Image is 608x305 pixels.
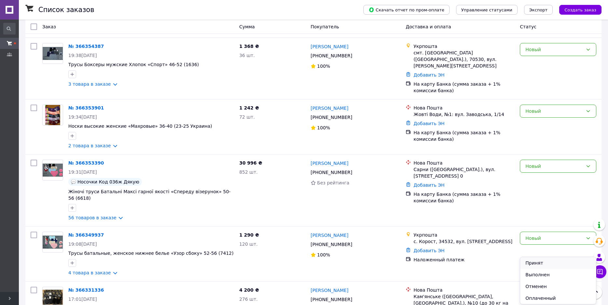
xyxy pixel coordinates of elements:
a: [PERSON_NAME] [311,160,348,167]
span: 30 996 ₴ [239,160,262,166]
a: Добавить ЭН [413,121,444,126]
div: Укрпошта [413,43,515,50]
div: с. Корост, 34532, вул. [STREET_ADDRESS] [413,238,515,245]
div: Сарни ([GEOGRAPHIC_DATA].), вул. [STREET_ADDRESS] 0 [413,166,515,179]
img: :speech_balloon: [71,179,76,184]
a: Добавить ЭН [413,72,444,78]
div: Новый [525,235,583,242]
span: 72 шт. [239,114,255,120]
div: Нова Пошта [413,287,515,293]
span: 19:38[DATE] [68,53,97,58]
span: [PHONE_NUMBER] [311,115,352,120]
div: Нова Пошта [413,160,515,166]
a: Фото товару [42,232,63,253]
span: 4 200 ₴ [239,287,259,293]
div: На карту Банка (сумма заказа + 1% комиссии банка) [413,191,515,204]
span: Сумма [239,24,255,29]
a: № 366353390 [68,160,104,166]
a: № 366349937 [68,232,104,238]
a: Фото товару [42,105,63,125]
a: 4 товара в заказе [68,270,111,275]
a: [PERSON_NAME] [311,43,348,50]
a: Создать заказ [553,7,601,12]
a: № 366354387 [68,44,104,49]
span: 276 шт. [239,297,258,302]
div: На карту Банка (сумма заказа + 1% комиссии банка) [413,129,515,142]
span: 1 290 ₴ [239,232,259,238]
span: 1 368 ₴ [239,44,259,49]
span: Покупатель [311,24,339,29]
a: Добавить ЭН [413,248,444,253]
span: Экспорт [529,7,547,12]
li: Принят [520,257,596,269]
a: 56 товаров в заказе [68,215,116,220]
li: Оплаченный [520,292,596,304]
span: Заказ [42,24,56,29]
div: смт. [GEOGRAPHIC_DATA] ([GEOGRAPHIC_DATA].), 70530, вул. [PERSON_NAME][STREET_ADDRESS] [413,50,515,69]
div: Укрпошта [413,232,515,238]
span: [PHONE_NUMBER] [311,297,352,302]
div: Новый [525,163,583,170]
span: Управление статусами [461,7,512,12]
div: Жовті Води, №1: вул. Заводська, 1/14 [413,111,515,118]
img: Фото товару [43,236,63,249]
span: Создать заказ [564,7,596,12]
span: 36 шт. [239,53,255,58]
a: [PERSON_NAME] [311,105,348,111]
a: [PERSON_NAME] [311,232,348,239]
a: [PERSON_NAME] [311,287,348,294]
span: [PHONE_NUMBER] [311,242,352,247]
span: 1 242 ₴ [239,105,259,110]
img: Фото товару [43,47,63,60]
button: Создать заказ [559,5,601,15]
button: Управление статусами [456,5,518,15]
span: [PHONE_NUMBER] [311,53,352,58]
span: Доставка и оплата [406,24,451,29]
a: 5 товаров в заказе [68,20,114,25]
img: Фото товару [43,164,63,177]
span: 19:08[DATE] [68,241,97,247]
img: Фото товару [43,290,63,305]
a: № 366331336 [68,287,104,293]
button: Скачать отчет по пром-оплате [363,5,450,15]
div: Новый [525,108,583,115]
div: Нова Пошта [413,105,515,111]
a: № 366353901 [68,105,104,110]
li: Отменен [520,281,596,292]
a: Фото товару [42,43,63,64]
span: 100% [317,64,330,69]
a: 2 товара в заказе [68,143,111,148]
a: Добавить ЭН [413,182,444,188]
span: 852 шт. [239,169,258,175]
h1: Список заказов [38,6,94,14]
a: Трусы Боксеры мужские Хлопок «Спорт» 46-52 (1636) [68,62,199,67]
span: 17:01[DATE] [68,297,97,302]
a: Носки высокие женские «Махровые» 36-40 (23-25 Украина) [68,123,212,129]
img: Фото товару [45,105,61,125]
li: Выполнен [520,269,596,281]
span: Без рейтинга [317,180,349,185]
span: 100% [317,252,330,257]
div: Наложенный платеж [413,256,515,263]
span: Скачать отчет по пром-оплате [369,7,444,13]
span: Носочки Код 036ж Дякую [77,179,139,184]
span: 120 шт. [239,241,258,247]
button: Чат с покупателем [593,265,606,278]
span: 19:34[DATE] [68,114,97,120]
a: 3 товара в заказе [68,81,111,87]
span: Статус [520,24,536,29]
a: Жіночі труси Батальні Максі гарної якості «Спереду візерунок» 50-56 (6618) [68,189,231,201]
span: 19:31[DATE] [68,169,97,175]
a: Фото товару [42,160,63,181]
div: На карту Банка (сумма заказа + 1% комиссии банка) [413,81,515,94]
button: Экспорт [524,5,553,15]
a: Трусы батальные, женское нижнее белье «Узор сбоку» 52-56 (7412) [68,251,234,256]
span: [PHONE_NUMBER] [311,170,352,175]
span: 100% [317,125,330,130]
div: Новый [525,46,583,53]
